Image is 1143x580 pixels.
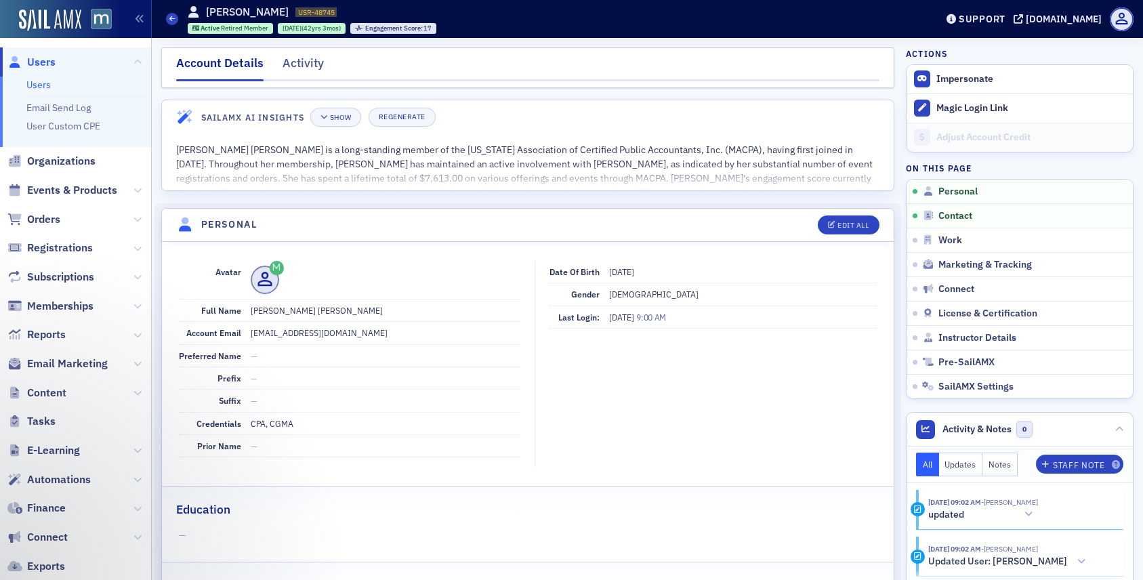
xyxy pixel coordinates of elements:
[283,24,302,33] span: [DATE]
[251,395,257,406] span: —
[571,289,600,299] span: Gender
[27,414,56,429] span: Tasks
[27,386,66,400] span: Content
[186,327,241,338] span: Account Email
[609,283,877,305] dd: [DEMOGRAPHIC_DATA]
[251,440,257,451] span: —
[1053,461,1104,469] div: Staff Note
[26,102,91,114] a: Email Send Log
[928,544,981,554] time: 8/19/2025 09:02 AM
[192,24,269,33] a: Active Retired Member
[7,472,91,487] a: Automations
[7,559,65,574] a: Exports
[549,266,600,277] span: Date of Birth
[7,270,94,285] a: Subscriptions
[179,350,241,361] span: Preferred Name
[928,555,1091,569] button: Updated User: [PERSON_NAME]
[283,54,324,79] div: Activity
[27,55,56,70] span: Users
[939,453,983,476] button: Updates
[7,414,56,429] a: Tasks
[188,23,274,34] div: Active: Active: Retired Member
[19,9,81,31] a: SailAMX
[310,108,361,127] button: Show
[7,55,56,70] a: Users
[251,413,521,434] dd: CPA, CGMA
[7,443,80,458] a: E-Learning
[942,422,1012,436] span: Activity & Notes
[27,356,108,371] span: Email Marketing
[938,283,974,295] span: Connect
[283,24,341,33] div: (42yrs 3mos)
[251,322,521,344] dd: [EMAIL_ADDRESS][DOMAIN_NAME]
[81,9,112,32] a: View Homepage
[938,356,995,369] span: Pre-SailAMX
[928,507,1038,522] button: updated
[1014,14,1106,24] button: [DOMAIN_NAME]
[982,453,1018,476] button: Notes
[837,222,869,229] div: Edit All
[201,217,257,232] h4: Personal
[206,5,289,20] h1: [PERSON_NAME]
[197,440,241,451] span: Prior Name
[7,212,60,227] a: Orders
[1016,421,1033,438] span: 0
[251,373,257,384] span: —
[330,114,351,121] div: Show
[251,350,257,361] span: —
[1026,13,1102,25] div: [DOMAIN_NAME]
[906,162,1134,174] h4: On this page
[7,530,68,545] a: Connect
[201,305,241,316] span: Full Name
[7,299,93,314] a: Memberships
[928,497,981,507] time: 8/19/2025 09:02 AM
[221,24,268,33] span: Retired Member
[215,266,241,277] span: Avatar
[558,312,600,323] span: Last Login:
[217,373,241,384] span: Prefix
[7,327,66,342] a: Reports
[936,131,1126,144] div: Adjust Account Credit
[219,395,241,406] span: Suffix
[938,210,972,222] span: Contact
[7,241,93,255] a: Registrations
[936,102,1126,115] div: Magic Login Link
[928,509,964,521] h5: updated
[201,111,304,123] h4: SailAMX AI Insights
[179,529,877,543] span: —
[27,443,80,458] span: E-Learning
[916,453,939,476] button: All
[928,556,1067,568] h5: Updated User: [PERSON_NAME]
[278,23,346,34] div: 1983-05-12 00:00:00
[938,308,1037,320] span: License & Certification
[27,183,117,198] span: Events & Products
[911,502,925,516] div: Update
[27,212,60,227] span: Orders
[7,501,66,516] a: Finance
[196,418,241,429] span: Credentials
[91,9,112,30] img: SailAMX
[27,299,93,314] span: Memberships
[27,241,93,255] span: Registrations
[27,327,66,342] span: Reports
[636,312,666,323] span: 9:00 AM
[1110,7,1134,31] span: Profile
[938,234,962,247] span: Work
[7,356,108,371] a: Email Marketing
[201,24,221,33] span: Active
[365,25,432,33] div: 17
[369,108,436,127] button: Regenerate
[959,13,1005,25] div: Support
[938,381,1014,393] span: SailAMX Settings
[10,478,281,573] iframe: Intercom notifications message
[27,154,96,169] span: Organizations
[936,73,993,85] button: Impersonate
[27,270,94,285] span: Subscriptions
[907,123,1133,152] a: Adjust Account Credit
[981,497,1038,507] span: Justin Chase
[176,54,264,81] div: Account Details
[26,79,51,91] a: Users
[298,7,335,17] span: USR-48745
[26,120,100,132] a: User Custom CPE
[911,550,925,564] div: Activity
